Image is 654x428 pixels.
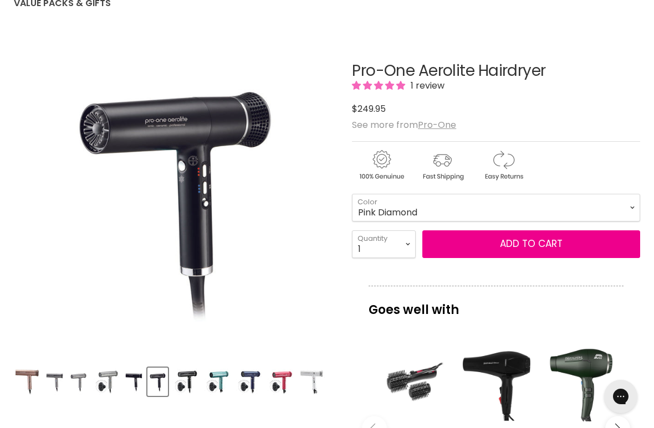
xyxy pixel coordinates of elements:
span: See more from [352,118,456,131]
button: Add to cart [422,230,640,258]
img: Pro-One Aerolite Hairdryer [125,369,143,395]
img: Pro-One Aerolite Hairdryer [61,35,289,357]
p: Goes well with [369,286,624,322]
img: Pro-One Aerolite Hairdryer [15,369,40,395]
span: Add to cart [500,237,563,250]
img: Pro-One Aerolite Hairdryer [172,369,198,395]
span: 5.00 stars [352,79,407,92]
div: Pro-One Aerolite Hairdryer image. Click or Scroll to Zoom. [14,35,336,357]
select: Quantity [352,230,416,258]
button: Pro-One Aerolite Hairdryer [14,368,41,396]
button: Pro-One Aerolite Hairdryer [203,368,231,396]
button: Pro-One Aerolite Hairdryer [147,368,168,396]
span: $249.95 [352,102,386,115]
button: Pro-One Aerolite Hairdryer [234,368,263,396]
div: Product thumbnails [12,364,338,396]
button: Pro-One Aerolite Hairdryer [68,368,89,396]
img: Pro-One Aerolite Hairdryer [93,369,119,395]
img: genuine.gif [352,148,411,182]
img: Pro-One Aerolite Hairdryer [45,369,64,395]
button: Pro-One Aerolite Hairdryer [171,368,200,396]
button: Pro-One Aerolite Hairdryer [124,368,144,396]
button: Pro-One Aerolite Hairdryer [266,368,294,396]
img: Pro-One Aerolite Hairdryer [267,369,293,395]
img: Pro-One Aerolite Hairdryer [204,369,230,395]
img: Pro-One Aerolite Hairdryer [149,369,167,395]
button: Pro-One Aerolite Hairdryer [44,368,65,396]
img: returns.gif [474,148,533,182]
img: shipping.gif [413,148,472,182]
span: 1 review [407,79,444,92]
iframe: Gorgias live chat messenger [599,376,643,417]
img: Pro-One Aerolite Hairdryer [299,369,325,395]
a: Pro-One [418,118,456,131]
h1: Pro-One Aerolite Hairdryer [352,63,640,80]
img: Pro-One Aerolite Hairdryer [69,369,88,395]
button: Pro-One Aerolite Hairdryer [298,368,326,396]
img: Pro-One Aerolite Hairdryer [236,369,262,395]
button: Pro-One Aerolite Hairdryer [92,368,120,396]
